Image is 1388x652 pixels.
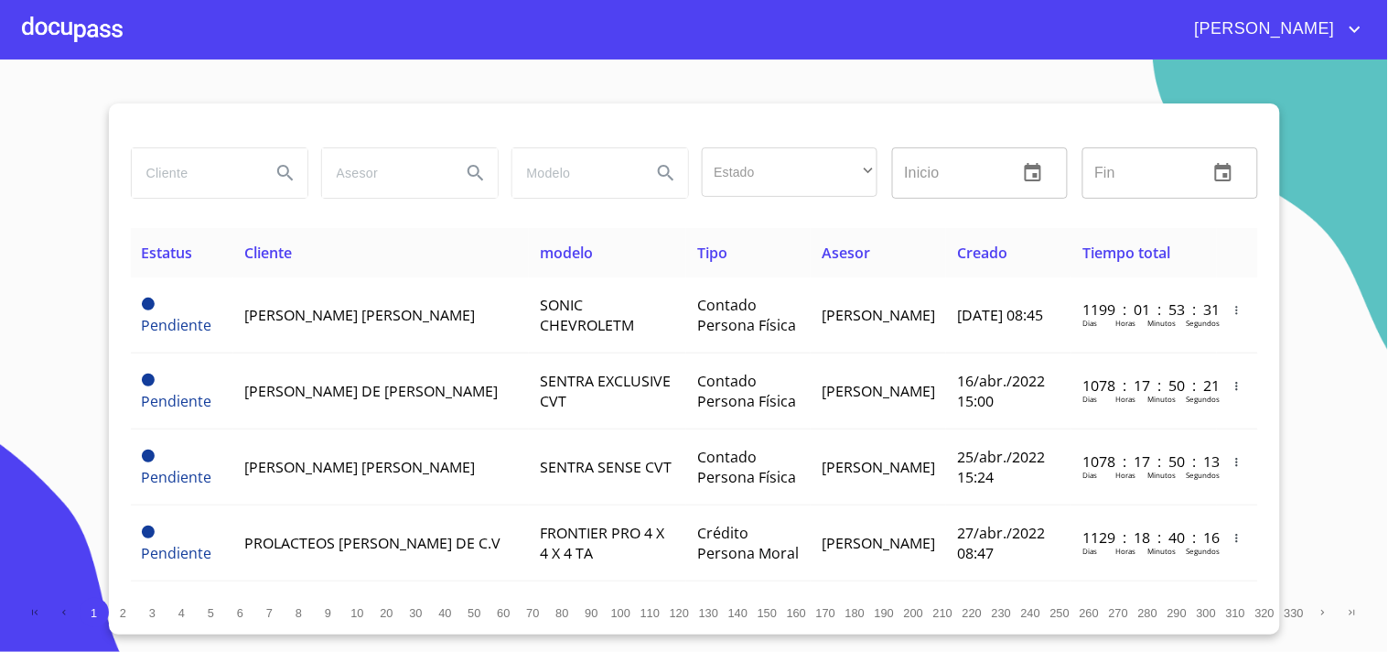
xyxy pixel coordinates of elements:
span: Pendiente [142,450,155,462]
div: ​ [702,147,877,197]
span: 140 [728,606,748,620]
p: Minutos [1147,318,1176,328]
input: search [512,148,637,198]
span: 6 [237,606,243,620]
button: 10 [343,598,372,627]
button: 6 [226,598,255,627]
span: Tipo [697,243,727,263]
button: 210 [929,598,958,627]
p: Horas [1115,318,1135,328]
span: 20 [380,606,393,620]
span: 300 [1197,606,1216,620]
span: 200 [904,606,923,620]
span: Cliente [244,243,292,263]
span: 80 [555,606,568,620]
span: 2 [120,606,126,620]
span: [PERSON_NAME] [822,381,935,401]
button: 40 [431,598,460,627]
button: 2 [109,598,138,627]
span: 280 [1138,606,1157,620]
p: Minutos [1147,546,1176,556]
button: account of current user [1181,15,1366,44]
span: Contado Persona Física [697,371,796,411]
span: 230 [992,606,1011,620]
span: Pendiente [142,526,155,538]
span: 30 [409,606,422,620]
button: 20 [372,598,402,627]
button: 1 [80,598,109,627]
span: 10 [350,606,363,620]
span: 60 [497,606,510,620]
span: FRONTIER PRO 4 X 4 X 4 TA [540,523,664,563]
span: modelo [540,243,593,263]
button: 30 [402,598,431,627]
span: 270 [1109,606,1128,620]
span: Creado [957,243,1007,263]
button: 130 [694,598,724,627]
span: 3 [149,606,156,620]
button: 290 [1163,598,1192,627]
span: 50 [468,606,480,620]
span: Pendiente [142,391,212,411]
button: 160 [782,598,812,627]
button: 150 [753,598,782,627]
span: 330 [1285,606,1304,620]
button: 110 [636,598,665,627]
p: Minutos [1147,394,1176,404]
span: [PERSON_NAME] [822,457,935,477]
span: 260 [1080,606,1099,620]
span: 160 [787,606,806,620]
input: search [322,148,447,198]
span: 130 [699,606,718,620]
p: 1078 : 17 : 50 : 21 [1082,375,1206,396]
span: 150 [758,606,777,620]
p: Dias [1082,394,1097,404]
p: 1199 : 01 : 53 : 31 [1082,299,1206,320]
button: 80 [548,598,577,627]
button: 280 [1134,598,1163,627]
button: 4 [167,598,197,627]
button: Search [644,151,688,195]
span: Pendiente [142,467,212,487]
button: 50 [460,598,490,627]
button: 7 [255,598,285,627]
button: 9 [314,598,343,627]
p: Segundos [1186,394,1220,404]
p: Dias [1082,546,1097,556]
p: Horas [1115,470,1135,480]
span: 240 [1021,606,1040,620]
p: 1129 : 18 : 40 : 16 [1082,527,1206,548]
span: Estatus [142,243,193,263]
span: Pendiente [142,543,212,563]
span: 8 [296,606,302,620]
span: 90 [585,606,597,620]
button: 170 [812,598,841,627]
span: 70 [526,606,539,620]
span: Crédito Persona Moral [697,523,799,563]
span: Tiempo total [1082,243,1170,263]
button: 220 [958,598,987,627]
span: 180 [845,606,865,620]
span: Pendiente [142,315,212,335]
span: 5 [208,606,214,620]
button: 240 [1017,598,1046,627]
span: 25/abr./2022 15:24 [957,447,1045,487]
span: PROLACTEOS [PERSON_NAME] DE C.V [244,533,500,553]
span: SONIC CHEVROLETM [540,295,634,335]
span: 210 [933,606,952,620]
p: Segundos [1186,470,1220,480]
span: [PERSON_NAME] [822,533,935,553]
span: 1 [91,606,97,620]
p: Dias [1082,470,1097,480]
span: SENTRA EXCLUSIVE CVT [540,371,671,411]
span: Pendiente [142,374,155,386]
button: 140 [724,598,753,627]
p: Horas [1115,394,1135,404]
button: 320 [1251,598,1280,627]
span: 170 [816,606,835,620]
button: 190 [870,598,899,627]
span: 27/abr./2022 08:47 [957,523,1045,563]
button: 260 [1075,598,1104,627]
p: Segundos [1186,318,1220,328]
span: Contado Persona Física [697,295,796,335]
